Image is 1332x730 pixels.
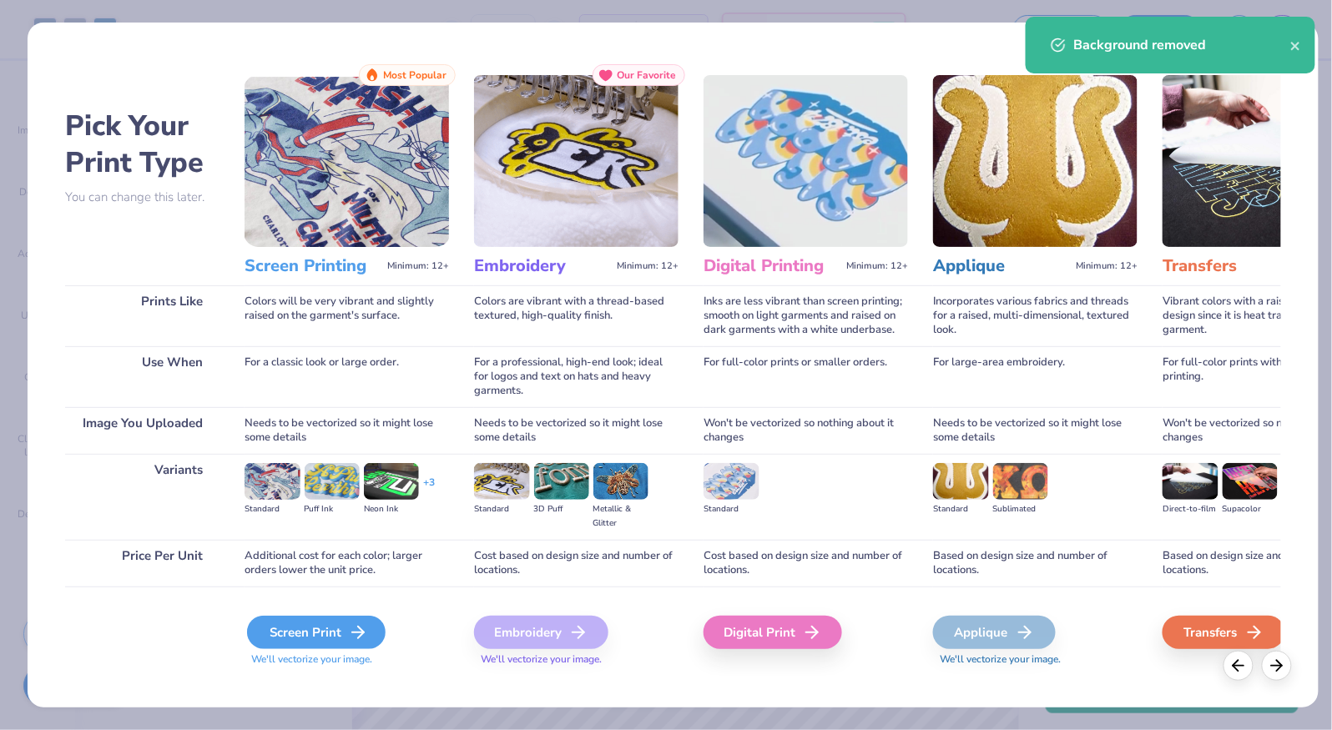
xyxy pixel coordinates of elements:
div: Inks are less vibrant than screen printing; smooth on light garments and raised on dark garments ... [704,285,908,346]
div: Won't be vectorized so nothing about it changes [704,407,908,454]
div: Standard [704,502,759,516]
span: Minimum: 12+ [1076,260,1138,272]
div: Based on design size and number of locations. [933,540,1138,587]
div: Digital Print [704,616,842,649]
div: For large-area embroidery. [933,346,1138,407]
div: Standard [474,502,529,516]
div: Incorporates various fabrics and threads for a raised, multi-dimensional, textured look. [933,285,1138,346]
img: 3D Puff [534,463,589,500]
span: Minimum: 12+ [387,260,449,272]
h3: Applique [933,255,1069,277]
div: Direct-to-film [1163,502,1218,516]
img: Metallic & Glitter [593,463,648,500]
div: For a classic look or large order. [245,346,449,407]
div: Colors will be very vibrant and slightly raised on the garment's surface. [245,285,449,346]
div: Cost based on design size and number of locations. [704,540,908,587]
span: Minimum: 12+ [617,260,679,272]
img: Standard [245,463,300,500]
p: You can change this later. [65,190,219,204]
div: Standard [933,502,988,516]
h2: Pick Your Print Type [65,108,219,181]
div: Supacolor [1223,502,1278,516]
span: We'll vectorize your image. [474,652,679,667]
div: Needs to be vectorized so it might lose some details [933,407,1138,454]
div: 3D Puff [534,502,589,516]
h3: Screen Printing [245,255,381,277]
div: Cost based on design size and number of locations. [474,540,679,587]
div: Neon Ink [364,502,419,516]
img: Standard [474,463,529,500]
button: close [1290,35,1302,55]
div: Transfers [1163,616,1285,649]
h3: Digital Printing [704,255,840,277]
div: Price Per Unit [65,540,219,587]
img: Standard [933,463,988,500]
div: Prints Like [65,285,219,346]
div: Additional cost for each color; larger orders lower the unit price. [245,540,449,587]
img: Screen Printing [245,75,449,247]
span: Our Favorite [617,69,676,81]
div: Use When [65,346,219,407]
div: Metallic & Glitter [593,502,648,531]
div: Variants [65,454,219,540]
span: Minimum: 12+ [846,260,908,272]
div: For full-color prints or smaller orders. [704,346,908,407]
img: Neon Ink [364,463,419,500]
h3: Transfers [1163,255,1299,277]
img: Supacolor [1223,463,1278,500]
div: Embroidery [474,616,608,649]
img: Digital Printing [704,75,908,247]
div: Needs to be vectorized so it might lose some details [245,407,449,454]
span: We'll vectorize your image. [933,652,1138,667]
div: Puff Ink [305,502,360,516]
img: Sublimated [993,463,1048,500]
span: We'll vectorize your image. [245,652,449,667]
img: Standard [704,463,759,500]
div: Standard [245,502,300,516]
img: Direct-to-film [1163,463,1218,500]
h3: Embroidery [474,255,610,277]
div: + 3 [423,476,435,504]
img: Puff Ink [305,463,360,500]
div: Needs to be vectorized so it might lose some details [474,407,679,454]
div: Colors are vibrant with a thread-based textured, high-quality finish. [474,285,679,346]
div: For a professional, high-end look; ideal for logos and text on hats and heavy garments. [474,346,679,407]
div: Sublimated [993,502,1048,516]
img: Applique [933,75,1138,247]
div: Image You Uploaded [65,407,219,454]
span: Most Popular [383,69,447,81]
div: Background removed [1074,35,1290,55]
div: Applique [933,616,1056,649]
div: Screen Print [247,616,386,649]
img: Embroidery [474,75,679,247]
